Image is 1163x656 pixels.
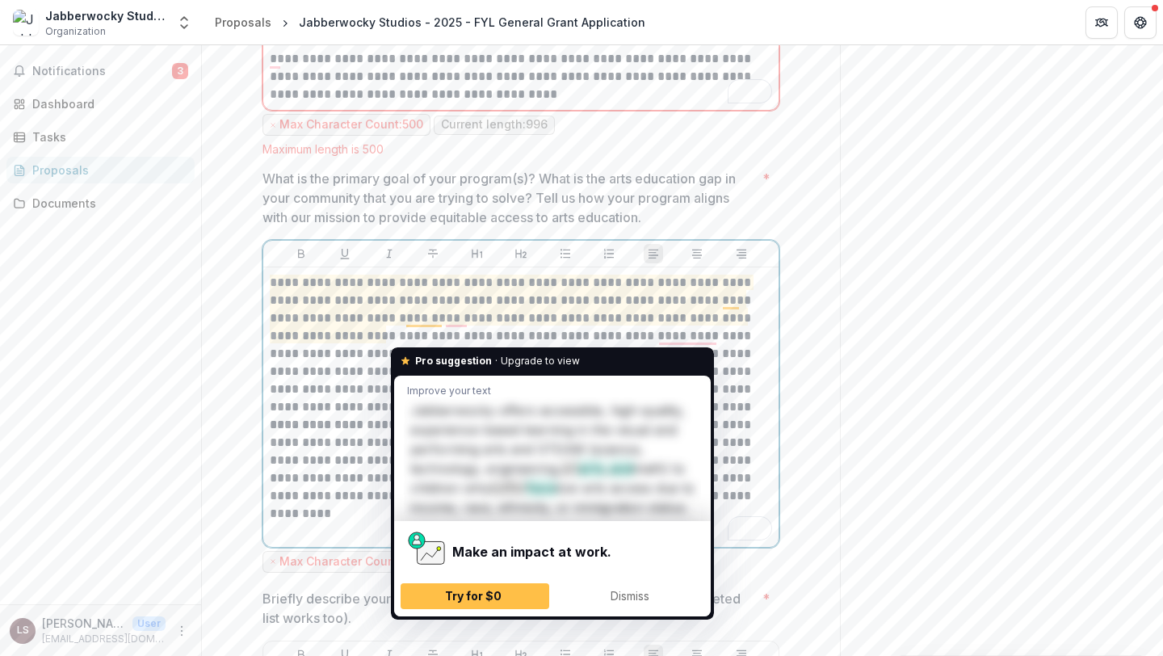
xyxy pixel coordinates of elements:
div: Maximum length is 500 [262,142,779,156]
div: Dashboard [32,95,182,112]
span: Organization [45,24,106,39]
div: Documents [32,195,182,212]
div: Linda Schust [17,625,29,636]
button: Notifications3 [6,58,195,84]
div: Jabberwocky Studios [45,7,166,24]
div: Tasks [32,128,182,145]
button: Strike [423,244,443,263]
button: Open entity switcher [173,6,195,39]
p: [PERSON_NAME] [42,615,126,632]
button: Align Left [644,244,663,263]
button: Italicize [380,244,399,263]
div: To enrich screen reader interactions, please activate Accessibility in Grammarly extension settings [270,274,772,540]
button: More [172,621,191,641]
button: Heading 1 [468,244,487,263]
img: Jabberwocky Studios [13,10,39,36]
p: Briefly describe your current programs/projects and activities (a short bulleted list works too). [262,589,756,628]
button: Bold [292,244,311,263]
button: Ordered List [599,244,619,263]
nav: breadcrumb [208,11,652,34]
a: Tasks [6,124,195,150]
p: Max Character Count: 500 [279,118,423,132]
button: Heading 2 [511,244,531,263]
button: Partners [1085,6,1118,39]
a: Proposals [208,11,278,34]
p: What is the primary goal of your program(s)? What is the arts education gap in your community tha... [262,169,756,227]
button: Get Help [1124,6,1157,39]
button: Align Right [732,244,751,263]
a: Documents [6,190,195,217]
span: 3 [172,63,188,79]
button: Bullet List [556,244,575,263]
div: Jabberwocky Studios - 2025 - FYL General Grant Application [299,14,645,31]
p: User [132,616,166,631]
p: Current length: 996 [441,118,548,132]
a: Dashboard [6,90,195,117]
span: Notifications [32,65,172,78]
div: Proposals [32,162,182,179]
p: Max Character Count: 1000 [279,555,429,569]
button: Align Center [687,244,707,263]
a: Proposals [6,157,195,183]
p: [EMAIL_ADDRESS][DOMAIN_NAME] [42,632,166,646]
div: Proposals [215,14,271,31]
button: Underline [335,244,355,263]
